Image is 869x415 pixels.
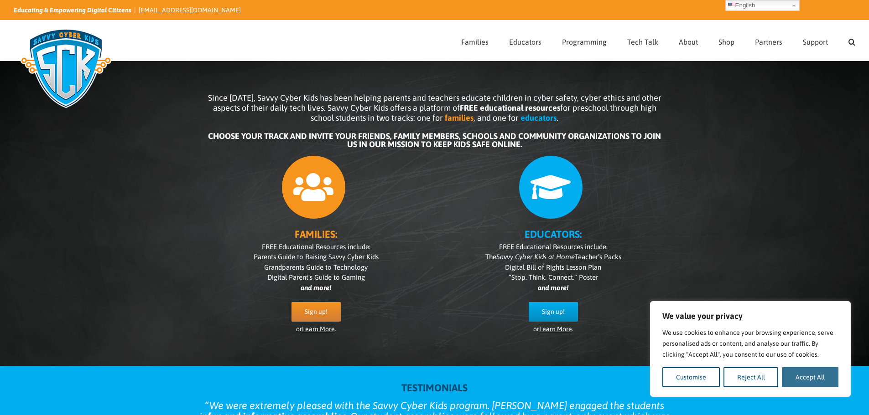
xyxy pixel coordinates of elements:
[662,311,838,322] p: We value your privacy
[301,284,331,292] i: and more!
[296,325,336,333] span: or .
[803,20,828,61] a: Support
[755,20,782,61] a: Partners
[718,38,734,46] span: Shop
[461,20,489,61] a: Families
[520,113,557,123] b: educators
[505,263,601,271] span: Digital Bill of Rights Lesson Plan
[538,284,568,292] i: and more!
[525,228,582,240] b: EDUCATORS:
[509,273,598,281] span: “Stop. Think. Connect.” Poster
[728,2,735,9] img: en
[679,20,698,61] a: About
[542,308,565,316] span: Sign up!
[208,93,661,123] span: Since [DATE], Savvy Cyber Kids has been helping parents and teachers educate children in cyber sa...
[254,253,379,261] span: Parents Guide to Raising Savvy Cyber Kids
[679,38,698,46] span: About
[401,382,468,394] strong: TESTIMONIALS
[305,308,328,316] span: Sign up!
[461,20,855,61] nav: Main Menu
[562,38,607,46] span: Programming
[499,243,608,251] span: FREE Educational Resources include:
[562,20,607,61] a: Programming
[474,113,519,123] span: , and one for
[533,325,573,333] span: or .
[264,263,368,271] span: Grandparents Guide to Technology
[291,302,341,322] a: Sign up!
[139,6,241,14] a: [EMAIL_ADDRESS][DOMAIN_NAME]
[14,23,118,114] img: Savvy Cyber Kids Logo
[208,131,661,149] b: CHOOSE YOUR TRACK AND INVITE YOUR FRIENDS, FAMILY MEMBERS, SCHOOLS AND COMMUNITY ORGANIZATIONS TO...
[557,113,558,123] span: .
[627,20,658,61] a: Tech Talk
[445,113,474,123] b: families
[460,103,560,113] b: FREE educational resources
[627,38,658,46] span: Tech Talk
[529,302,578,322] a: Sign up!
[782,367,838,387] button: Accept All
[718,20,734,61] a: Shop
[461,38,489,46] span: Families
[302,325,335,333] a: Learn More
[485,253,621,261] span: The Teacher’s Packs
[662,367,720,387] button: Customise
[295,228,337,240] b: FAMILIES:
[755,38,782,46] span: Partners
[14,6,131,14] i: Educating & Empowering Digital Citizens
[662,327,838,360] p: We use cookies to enhance your browsing experience, serve personalised ads or content, and analys...
[267,273,365,281] span: Digital Parent’s Guide to Gaming
[509,38,541,46] span: Educators
[496,253,575,261] i: Savvy Cyber Kids at Home
[848,20,855,61] a: Search
[262,243,370,251] span: FREE Educational Resources include:
[539,325,572,333] a: Learn More
[723,367,779,387] button: Reject All
[509,20,541,61] a: Educators
[803,38,828,46] span: Support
